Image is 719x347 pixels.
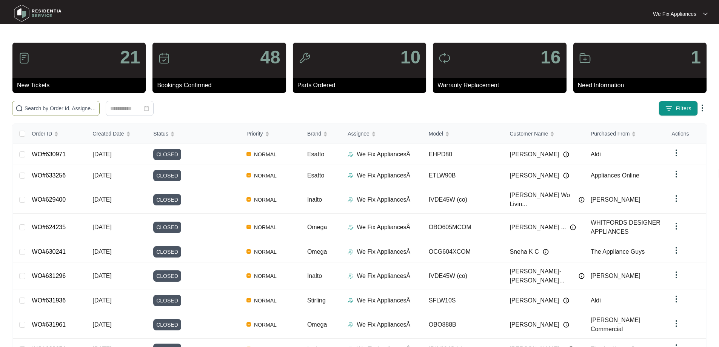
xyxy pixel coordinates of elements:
[246,322,251,327] img: Vercel Logo
[585,124,666,144] th: Purchased From
[348,173,354,179] img: Assigner Icon
[591,317,640,332] span: [PERSON_NAME] Commercial
[591,130,630,138] span: Purchased From
[357,271,410,281] p: We Fix AppliancesÂ
[32,196,66,203] a: WO#629400
[348,224,354,230] img: Assigner Icon
[540,48,560,66] p: 16
[153,295,181,306] span: CLOSED
[92,273,111,279] span: [DATE]
[591,219,660,235] span: WHITFORDS DESIGNER APPLIANCES
[665,105,673,112] img: filter icon
[120,48,140,66] p: 21
[691,48,701,66] p: 1
[157,81,286,90] p: Bookings Confirmed
[570,224,576,230] img: Info icon
[357,296,410,305] p: We Fix AppliancesÂ
[240,124,301,144] th: Priority
[672,295,681,304] img: dropdown arrow
[307,172,324,179] span: Esatto
[423,290,504,311] td: SFLW10S
[672,170,681,179] img: dropdown arrow
[26,124,86,144] th: Order ID
[92,248,111,255] span: [DATE]
[423,186,504,214] td: IVDE45W (co)
[676,105,691,113] span: Filters
[672,222,681,231] img: dropdown arrow
[92,224,111,230] span: [DATE]
[543,249,549,255] img: Info icon
[307,224,327,230] span: Omega
[429,130,443,138] span: Model
[510,296,559,305] span: [PERSON_NAME]
[666,124,706,144] th: Actions
[672,246,681,255] img: dropdown arrow
[32,321,66,328] a: WO#631961
[579,197,585,203] img: Info icon
[251,296,280,305] span: NORMAL
[251,195,280,204] span: NORMAL
[251,171,280,180] span: NORMAL
[32,172,66,179] a: WO#633256
[32,248,66,255] a: WO#630241
[307,151,324,157] span: Esatto
[423,124,504,144] th: Model
[153,246,181,258] span: CLOSED
[251,320,280,329] span: NORMAL
[92,151,111,157] span: [DATE]
[423,311,504,339] td: OBO888B
[307,196,322,203] span: Inalto
[510,320,559,329] span: [PERSON_NAME]
[348,298,354,304] img: Assigner Icon
[32,224,66,230] a: WO#624235
[563,322,569,328] img: Info icon
[591,273,640,279] span: [PERSON_NAME]
[153,222,181,233] span: CLOSED
[307,297,326,304] span: Stirling
[301,124,342,144] th: Brand
[698,103,707,113] img: dropdown arrow
[510,171,559,180] span: [PERSON_NAME]
[591,248,645,255] span: The Appliance Guys
[672,270,681,279] img: dropdown arrow
[251,247,280,256] span: NORMAL
[672,148,681,157] img: dropdown arrow
[703,12,708,16] img: dropdown arrow
[357,195,410,204] p: We Fix AppliancesÂ
[32,130,52,138] span: Order ID
[510,223,566,232] span: [PERSON_NAME] ...
[32,297,66,304] a: WO#631936
[591,151,601,157] span: Aldi
[672,194,681,203] img: dropdown arrow
[510,191,575,209] span: [PERSON_NAME] Wo Livin...
[11,2,64,25] img: residentia service logo
[153,130,168,138] span: Status
[578,81,707,90] p: Need Information
[92,172,111,179] span: [DATE]
[563,151,569,157] img: Info icon
[92,196,111,203] span: [DATE]
[260,48,280,66] p: 48
[591,196,640,203] span: [PERSON_NAME]
[307,273,322,279] span: Inalto
[510,150,559,159] span: [PERSON_NAME]
[357,320,410,329] p: We Fix AppliancesÂ
[17,81,146,90] p: New Tickets
[653,10,696,18] p: We Fix Appliances
[342,124,423,144] th: Assignee
[15,105,23,112] img: search-icon
[439,52,451,64] img: icon
[307,321,327,328] span: Omega
[92,130,124,138] span: Created Date
[299,52,311,64] img: icon
[246,130,263,138] span: Priority
[246,152,251,156] img: Vercel Logo
[437,81,566,90] p: Warranty Replacement
[32,273,66,279] a: WO#631296
[510,267,575,285] span: [PERSON_NAME]- [PERSON_NAME]...
[158,52,170,64] img: icon
[307,248,327,255] span: Omega
[423,144,504,165] td: EHPD80
[251,271,280,281] span: NORMAL
[659,101,698,116] button: filter iconFilters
